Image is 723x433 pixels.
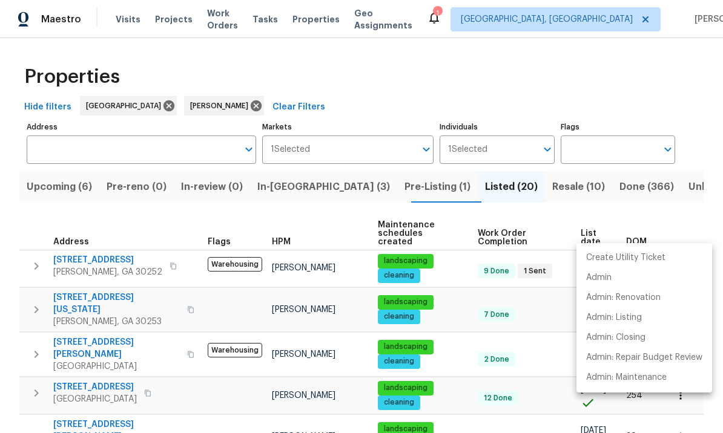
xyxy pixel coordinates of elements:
[586,252,665,264] p: Create Utility Ticket
[586,311,642,324] p: Admin: Listing
[586,291,661,304] p: Admin: Renovation
[586,351,702,364] p: Admin: Repair Budget Review
[586,371,667,384] p: Admin: Maintenance
[586,331,645,344] p: Admin: Closing
[586,272,612,284] p: Admin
